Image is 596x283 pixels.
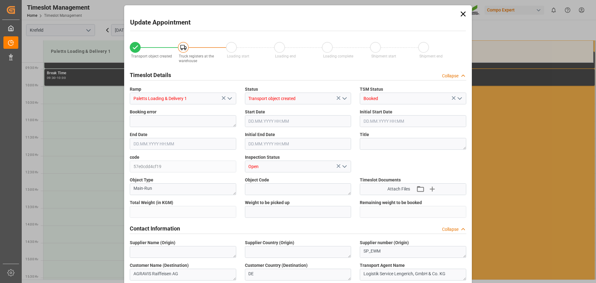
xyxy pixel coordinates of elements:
input: Type to search/select [245,93,351,104]
span: Transport Agent Name [360,262,405,269]
span: Weight to be picked up [245,199,290,206]
span: Title [360,131,369,138]
span: Loading end [275,54,296,58]
span: Inspection Status [245,154,280,161]
button: open menu [340,162,349,171]
div: Collapse [442,226,458,233]
h2: Update Appointment [130,18,191,28]
span: Supplier Name (Origin) [130,240,175,246]
span: Booking error [130,109,156,115]
h2: Timeslot Details [130,71,171,79]
span: Shipment start [371,54,396,58]
span: Initial Start Date [360,109,392,115]
span: Total Weight (in KGM) [130,199,173,206]
span: TSM Status [360,86,383,93]
span: Shipment end [419,54,443,58]
input: DD.MM.YYYY HH:MM [245,115,351,127]
textarea: Main-Run [130,183,236,195]
span: Start Date [245,109,265,115]
button: open menu [454,94,464,103]
span: End Date [130,131,147,138]
span: Ramp [130,86,141,93]
textarea: DE [245,269,351,281]
textarea: SP_EWM [360,246,466,258]
textarea: AGRAVIS Raiffeisen AG [130,269,236,281]
span: Object Type [130,177,153,183]
span: Loading start [227,54,249,58]
span: Customer Country (Destination) [245,262,308,269]
span: Attach Files [387,186,410,192]
button: open menu [340,94,349,103]
input: Type to search/select [130,93,236,104]
button: open menu [224,94,234,103]
span: Remaining weight to be booked [360,199,422,206]
span: Object Code [245,177,269,183]
span: Transport object created [131,54,172,58]
textarea: Logistik Service Lengerich, GmbH & Co. KG [360,269,466,281]
span: Supplier Country (Origin) [245,240,294,246]
input: DD.MM.YYYY HH:MM [130,138,236,150]
span: code [130,154,139,161]
span: Customer Name (Destination) [130,262,189,269]
input: DD.MM.YYYY HH:MM [360,115,466,127]
span: Supplier number (Origin) [360,240,409,246]
span: Status [245,86,258,93]
div: Collapse [442,73,458,79]
span: Loading complete [323,54,353,58]
span: Initial End Date [245,131,275,138]
h2: Contact Information [130,224,180,233]
input: DD.MM.YYYY HH:MM [245,138,351,150]
span: Truck registers at the warehouse [179,54,214,63]
span: Timeslot Documents [360,177,401,183]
